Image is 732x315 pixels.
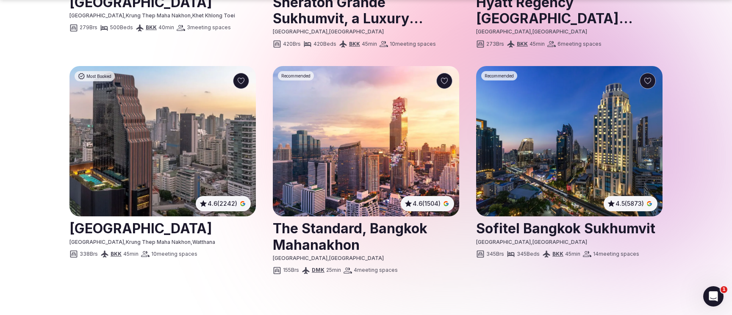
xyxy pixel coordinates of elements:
span: Krung Thep Maha Nakhon [126,12,191,19]
span: 345 Brs [486,251,504,258]
span: Recommended [281,73,311,79]
span: , [327,255,329,261]
a: See Sofitel Bangkok Sukhumvit [476,66,663,216]
h2: Sofitel Bangkok Sukhumvit [476,217,663,238]
span: Krung Thep Maha Nakhon [126,239,191,245]
span: 420 Brs [283,41,301,48]
span: 4.6 (2242) [208,199,237,208]
span: [GEOGRAPHIC_DATA] [329,28,384,35]
a: BKK [517,41,528,47]
a: View venue [273,217,459,255]
span: , [191,12,192,19]
span: 345 Beds [517,251,540,258]
div: Recommended [278,71,314,80]
span: , [124,12,126,19]
span: Khet Khlong Toei [192,12,235,19]
span: [GEOGRAPHIC_DATA] [532,239,587,245]
img: Sofitel Bangkok Sukhumvit [476,66,663,216]
span: 155 Brs [283,267,299,274]
span: 25 min [326,267,341,274]
span: 420 Beds [313,41,336,48]
span: Recommended [485,73,514,79]
span: 40 min [158,24,174,31]
span: 4.5 (5873) [616,199,644,208]
img: The Standard, Bangkok Mahanakhon [273,66,459,216]
span: 10 meeting spaces [151,251,197,258]
span: 273 Brs [486,41,504,48]
span: Most Booked [86,73,111,79]
a: DMK [312,267,324,273]
img: Carlton Hotel Bangkok Sukhumvit [69,66,256,216]
a: View venue [69,217,256,238]
a: BKK [111,251,122,257]
span: , [531,239,532,245]
span: , [124,239,126,245]
span: 279 Brs [80,24,97,31]
span: 14 meeting spaces [593,251,639,258]
span: 1 [721,286,727,293]
span: , [191,239,192,245]
span: 338 Brs [80,251,98,258]
button: 4.5(5873) [607,199,654,208]
span: [GEOGRAPHIC_DATA] [329,255,384,261]
span: 10 meeting spaces [390,41,436,48]
iframe: Intercom live chat [703,286,724,307]
button: 4.6(2242) [199,199,247,208]
span: Watthana [192,239,215,245]
span: [GEOGRAPHIC_DATA] [273,255,327,261]
div: Recommended [481,71,517,80]
span: 500 Beds [110,24,133,31]
span: 4.6 (1504) [413,199,441,208]
h2: [GEOGRAPHIC_DATA] [69,217,256,238]
a: BKK [349,41,360,47]
span: 6 meeting spaces [557,41,602,48]
span: 4 meeting spaces [354,267,398,274]
a: View venue [476,217,663,238]
span: 45 min [362,41,377,48]
span: [GEOGRAPHIC_DATA] [476,239,531,245]
div: Most Booked [75,71,115,81]
span: 45 min [530,41,545,48]
h2: The Standard, Bangkok Mahanakhon [273,217,459,255]
span: [GEOGRAPHIC_DATA] [69,12,124,19]
span: 45 min [123,251,139,258]
a: BKK [146,24,157,30]
span: , [531,28,532,35]
button: 4.6(1504) [404,199,451,208]
a: See The Standard, Bangkok Mahanakhon [273,66,459,216]
span: 3 meeting spaces [187,24,231,31]
span: [GEOGRAPHIC_DATA] [273,28,327,35]
span: [GEOGRAPHIC_DATA] [69,239,124,245]
span: [GEOGRAPHIC_DATA] [476,28,531,35]
a: See Carlton Hotel Bangkok Sukhumvit [69,66,256,216]
a: BKK [552,251,563,257]
span: , [327,28,329,35]
span: [GEOGRAPHIC_DATA] [532,28,587,35]
span: 45 min [565,251,580,258]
